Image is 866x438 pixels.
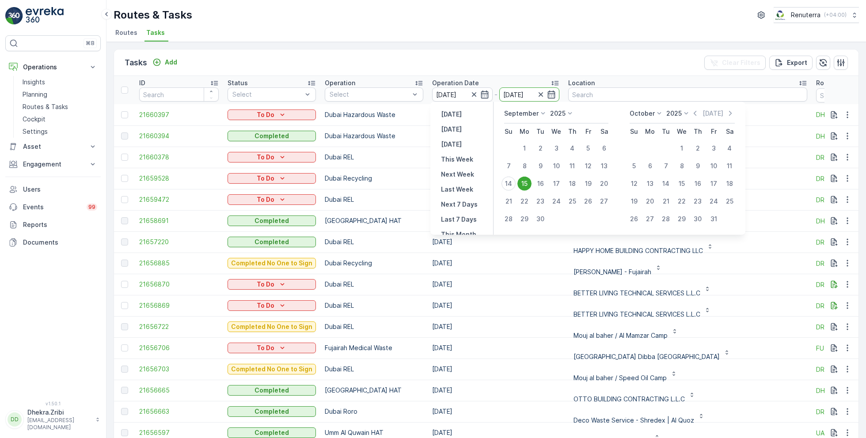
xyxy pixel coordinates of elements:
td: [DATE] [428,189,564,210]
p: Next Week [441,170,474,179]
div: 18 [722,177,737,191]
div: Toggle Row Selected [121,238,128,245]
img: Screenshot_2024-07-26_at_13.33.01.png [774,10,787,20]
div: 4 [565,141,579,155]
span: 21656869 [139,301,219,310]
td: [DATE] [428,380,564,401]
p: 2025 [666,109,682,118]
div: 21 [659,194,673,208]
span: 21659472 [139,195,219,204]
div: 8 [675,159,689,173]
div: 12 [581,159,595,173]
a: 21656703 [139,365,219,374]
button: Completed [228,215,316,226]
div: 30 [691,212,705,226]
div: 11 [722,159,737,173]
p: Reports [23,220,97,229]
div: 5 [627,159,641,173]
p: Operations [23,63,83,72]
p: To Do [257,301,274,310]
div: 25 [722,194,737,208]
a: 21660394 [139,132,219,140]
th: Friday [580,124,596,140]
th: Wednesday [674,124,690,140]
a: 21656706 [139,344,219,352]
span: 21656665 [139,386,219,395]
input: Search [568,87,807,102]
p: Dubai Recycling [325,174,423,183]
div: Toggle Row Selected [121,217,128,224]
p: Events [23,203,81,211]
button: Today [437,124,465,135]
th: Saturday [722,124,737,140]
p: Dubai Hazardous Waste [325,132,423,140]
p: To Do [257,344,274,352]
p: Tasks [125,57,147,69]
div: 17 [549,177,563,191]
button: Deco Waste Service - Shredex | Al Quoz [568,404,710,419]
th: Thursday [564,124,580,140]
a: Settings [19,125,101,138]
th: Tuesday [658,124,674,140]
div: Toggle Row Selected [121,111,128,118]
div: 3 [706,141,721,155]
a: 21656885 [139,259,219,268]
button: [PERSON_NAME] - Fujairah [568,256,667,270]
p: Mouj al baher / Al Mamzar Camp [574,331,668,340]
p: Next 7 Days [441,200,478,209]
button: Mouj al baher / Al Mamzar Camp [568,320,684,334]
p: Users [23,185,97,194]
button: Next 7 Days [437,199,481,210]
div: 2 [533,141,547,155]
div: 29 [517,212,532,226]
th: Tuesday [532,124,548,140]
a: 21660397 [139,110,219,119]
th: Wednesday [548,124,564,140]
a: 21659528 [139,174,219,183]
div: 26 [627,212,641,226]
p: This Week [441,155,473,164]
p: Asset [23,142,83,151]
p: BETTER LIVING TECHNICAL SERVICES L.L.C [574,310,700,319]
div: 10 [549,159,563,173]
p: [DATE] [441,110,462,119]
a: 21656870 [139,280,219,289]
button: This Month [437,229,480,240]
div: 15 [675,177,689,191]
p: Completed [254,238,289,246]
div: 24 [706,194,721,208]
p: Route [816,79,835,87]
p: Completed No One to Sign [231,322,312,331]
div: 6 [643,159,657,173]
div: 19 [627,194,641,208]
button: This Week [437,154,477,165]
a: 21656597 [139,428,219,437]
div: 1 [675,141,689,155]
span: 21657220 [139,238,219,246]
td: [DATE] [428,316,564,337]
div: 22 [517,194,532,208]
p: To Do [257,195,274,204]
button: Completed [228,237,316,247]
td: [DATE] [428,401,564,422]
td: [DATE] [428,295,564,316]
div: 20 [597,177,611,191]
button: BETTER LIVING TECHNICAL SERVICES L.L.C [568,298,716,313]
button: Completed [228,131,316,141]
div: 13 [597,159,611,173]
td: [DATE] [428,125,564,147]
button: Yesterday [437,109,465,120]
div: Toggle Row Selected [121,302,128,309]
button: BETTER LIVING TECHNICAL SERVICES L.L.C [568,277,716,291]
td: [DATE] [428,168,564,189]
span: Routes [115,28,137,37]
p: Engagement [23,160,83,169]
button: Mouj al baher / Speed Oil Camp [568,362,683,376]
div: 6 [597,141,611,155]
p: OTTO BUILDING CONTRACTING L.L.C [574,395,685,404]
div: 23 [533,194,547,208]
button: DDDhekra.Zribi[EMAIL_ADDRESS][DOMAIN_NAME] [5,408,101,431]
p: [DATE] [441,140,462,149]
